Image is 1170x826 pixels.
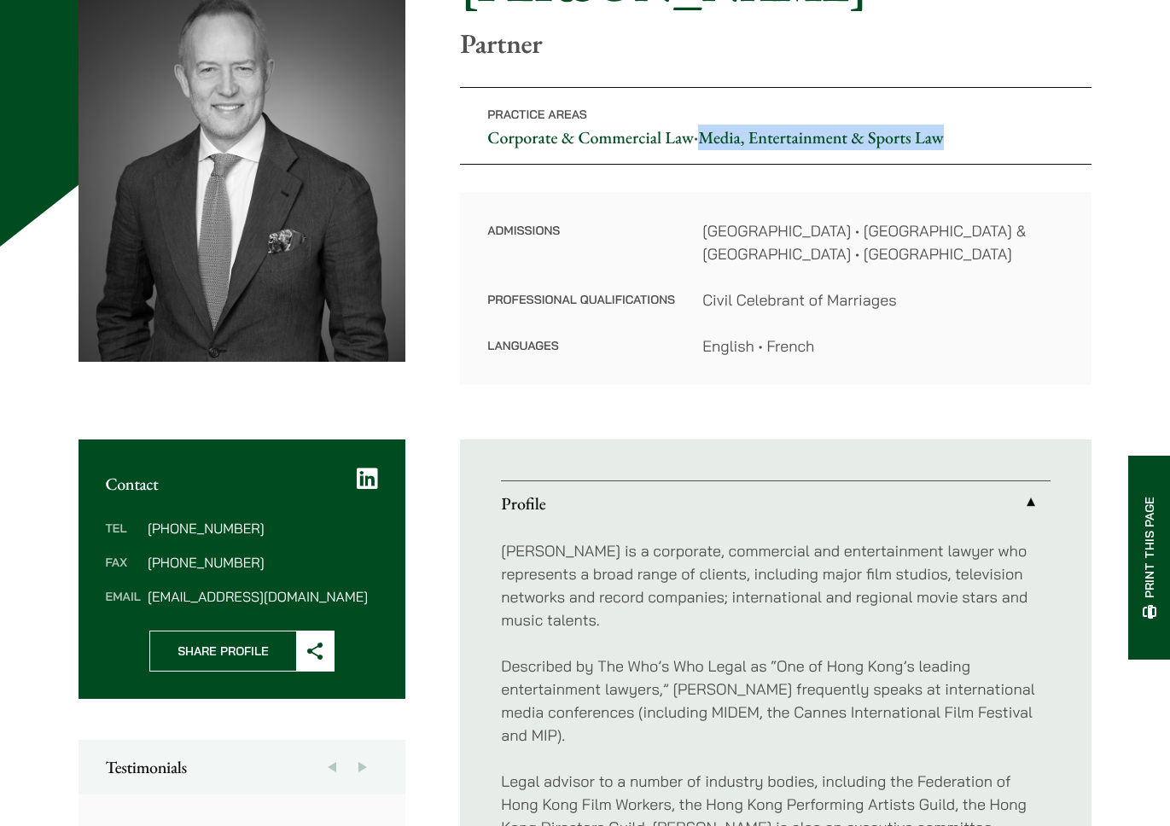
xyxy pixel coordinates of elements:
span: Share Profile [150,631,296,671]
p: Partner [460,27,1091,60]
h2: Testimonials [106,757,379,777]
a: Media, Entertainment & Sports Law [698,126,943,148]
a: Corporate & Commercial Law [487,126,694,148]
button: Next [347,740,378,794]
button: Share Profile [149,631,335,672]
dt: Tel [106,521,141,556]
dt: Languages [487,334,675,358]
p: [PERSON_NAME] is a corporate, commercial and entertainment lawyer who represents a broad range of... [501,539,1051,631]
dt: Professional Qualifications [487,288,675,334]
p: • [460,87,1091,165]
span: Practice Areas [487,107,587,122]
a: Profile [501,481,1051,526]
dd: Civil Celebrant of Marriages [702,288,1064,311]
h2: Contact [106,474,379,494]
dd: English • French [702,334,1064,358]
dd: [GEOGRAPHIC_DATA] • [GEOGRAPHIC_DATA] & [GEOGRAPHIC_DATA] • [GEOGRAPHIC_DATA] [702,219,1064,265]
dd: [PHONE_NUMBER] [148,556,378,569]
dt: Email [106,590,141,603]
dt: Admissions [487,219,675,288]
dt: Fax [106,556,141,590]
a: LinkedIn [357,467,378,491]
button: Previous [317,740,347,794]
p: Described by The Who’s Who Legal as “One of Hong Kong’s leading entertainment lawyers,” [PERSON_N... [501,654,1051,747]
dd: [EMAIL_ADDRESS][DOMAIN_NAME] [148,590,378,603]
dd: [PHONE_NUMBER] [148,521,378,535]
